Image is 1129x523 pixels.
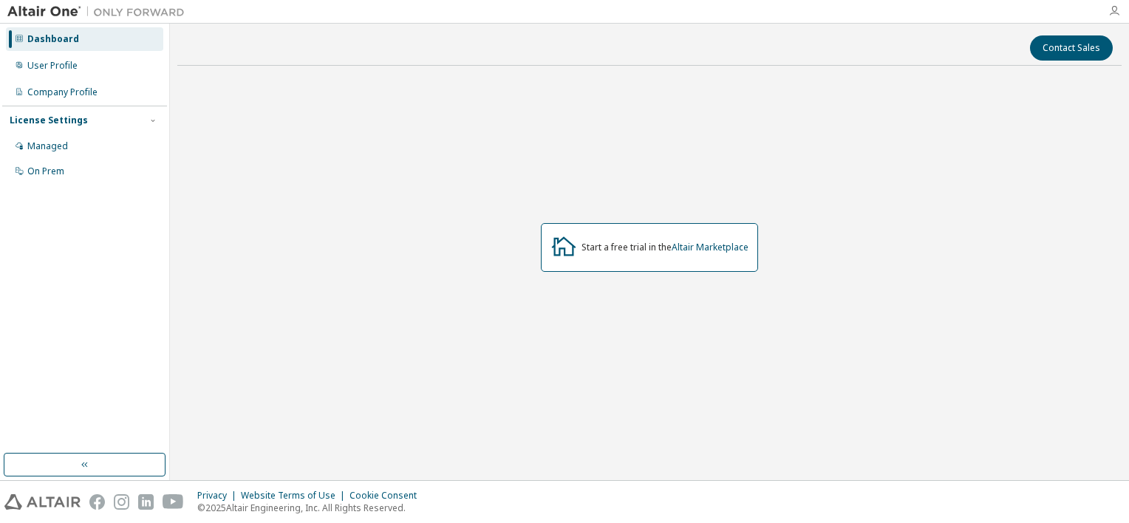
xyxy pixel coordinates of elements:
[10,114,88,126] div: License Settings
[581,242,748,253] div: Start a free trial in the
[4,494,81,510] img: altair_logo.svg
[241,490,349,502] div: Website Terms of Use
[349,490,426,502] div: Cookie Consent
[163,494,184,510] img: youtube.svg
[1030,35,1113,61] button: Contact Sales
[7,4,192,19] img: Altair One
[114,494,129,510] img: instagram.svg
[27,60,78,72] div: User Profile
[27,86,98,98] div: Company Profile
[27,33,79,45] div: Dashboard
[672,241,748,253] a: Altair Marketplace
[89,494,105,510] img: facebook.svg
[197,490,241,502] div: Privacy
[197,502,426,514] p: © 2025 Altair Engineering, Inc. All Rights Reserved.
[27,165,64,177] div: On Prem
[138,494,154,510] img: linkedin.svg
[27,140,68,152] div: Managed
